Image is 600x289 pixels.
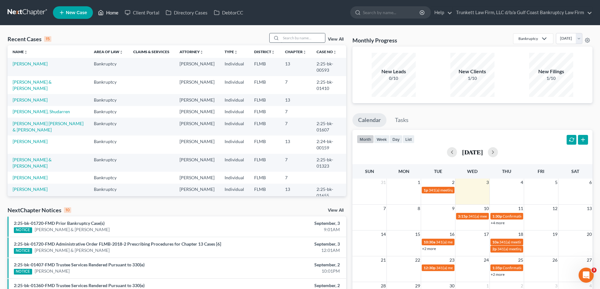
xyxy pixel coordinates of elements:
[374,135,390,143] button: week
[271,50,275,54] i: unfold_more
[449,231,455,238] span: 16
[328,37,344,42] a: View All
[502,169,511,174] span: Thu
[417,179,421,186] span: 1
[372,75,416,81] div: 0/10
[249,76,280,94] td: FLMB
[122,7,163,18] a: Client Portal
[280,172,311,183] td: 7
[372,68,416,75] div: New Leads
[491,220,505,225] a: +4 more
[389,113,414,127] a: Tasks
[95,7,122,18] a: Home
[357,135,374,143] button: month
[14,283,145,288] a: 2:25-bk-01360-FMD Trustee Services Rendered Pursuant to 330(e)
[13,61,48,66] a: [PERSON_NAME]
[458,214,468,219] span: 3:15p
[363,7,420,18] input: Search by name...
[529,75,573,81] div: 1/10
[422,246,436,251] a: +2 more
[311,58,346,76] td: 2:25-bk-00593
[235,220,340,226] div: September, 3
[13,79,52,91] a: [PERSON_NAME] & [PERSON_NAME]
[35,268,70,274] a: [PERSON_NAME]
[220,184,249,202] td: Individual
[13,157,52,169] a: [PERSON_NAME] & [PERSON_NAME]
[235,226,340,233] div: 9:01AM
[220,136,249,153] td: Individual
[280,118,311,136] td: 7
[517,231,524,238] span: 18
[235,241,340,247] div: September, 3
[235,247,340,253] div: 12:01AM
[89,136,128,153] td: Bankruptcy
[503,265,575,270] span: Confirmation Hearing for [PERSON_NAME]
[13,121,83,132] a: [PERSON_NAME] [PERSON_NAME] & [PERSON_NAME]
[280,76,311,94] td: 7
[174,136,220,153] td: [PERSON_NAME]
[311,76,346,94] td: 2:25-bk-01410
[492,214,502,219] span: 1:30p
[14,227,32,233] div: NOTICE
[414,256,421,264] span: 22
[35,247,110,253] a: [PERSON_NAME] & [PERSON_NAME]
[492,240,499,244] span: 10a
[529,68,573,75] div: New Filings
[451,205,455,212] span: 9
[431,7,452,18] a: Help
[249,94,280,106] td: FLMB
[554,179,558,186] span: 5
[225,49,238,54] a: Typeunfold_more
[174,76,220,94] td: [PERSON_NAME]
[424,188,428,192] span: 1p
[235,282,340,289] div: September, 2
[249,172,280,183] td: FLMB
[586,205,592,212] span: 13
[591,268,597,273] span: 3
[311,118,346,136] td: 2:25-bk-01607
[174,94,220,106] td: [PERSON_NAME]
[483,231,489,238] span: 17
[235,262,340,268] div: September, 2
[220,106,249,118] td: Individual
[417,205,421,212] span: 8
[280,184,311,202] td: 13
[13,109,70,114] a: [PERSON_NAME], Shudarren
[200,50,203,54] i: unfold_more
[586,231,592,238] span: 20
[14,220,105,226] a: 2:25-bk-01720-FMD Prior Bankruptcy Case(s)
[579,268,594,283] iframe: Intercom live chat
[280,58,311,76] td: 13
[89,154,128,172] td: Bankruptcy
[8,35,51,43] div: Recent Cases
[220,118,249,136] td: Individual
[285,49,306,54] a: Chapterunfold_more
[14,241,221,247] a: 2:25-bk-01720-FMD Administrative Order FLMB-2018-2 Prescribing Procedures for Chapter 13 Cases [6]
[280,106,311,118] td: 7
[317,49,337,54] a: Case Nounfold_more
[220,94,249,106] td: Individual
[14,262,145,267] a: 2:25-bk-01407-FMD Trustee Services Rendered Pursuant to 330(e)
[249,58,280,76] td: FLMB
[383,205,386,212] span: 7
[429,188,523,192] span: 341(a) meeting for [PERSON_NAME] & [PERSON_NAME]
[450,68,494,75] div: New Clients
[119,50,123,54] i: unfold_more
[483,256,489,264] span: 24
[497,247,588,251] span: 341(a) meeting for [PERSON_NAME] [PERSON_NAME]
[13,139,48,144] a: [PERSON_NAME]
[249,154,280,172] td: FLMB
[518,36,538,41] div: Bankruptcy
[390,135,403,143] button: day
[453,7,592,18] a: Trunkett Law Firm, LLC d/b/a Gulf Coast Bankruptcy Law Firm
[380,256,386,264] span: 21
[589,179,592,186] span: 6
[249,118,280,136] td: FLMB
[174,106,220,118] td: [PERSON_NAME]
[380,231,386,238] span: 14
[280,154,311,172] td: 7
[352,36,397,44] h3: Monthly Progress
[571,169,579,174] span: Sat
[174,58,220,76] td: [PERSON_NAME]
[235,268,340,274] div: 10:01PM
